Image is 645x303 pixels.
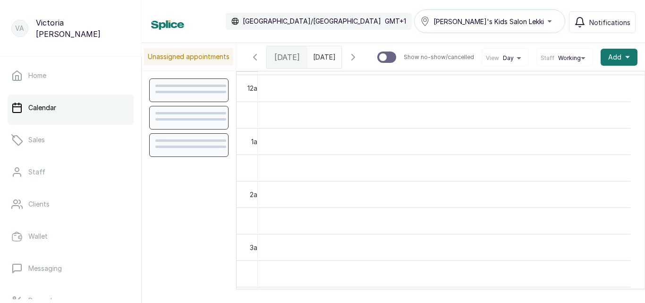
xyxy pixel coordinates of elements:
[486,54,525,62] button: ViewDay
[503,54,514,62] span: Day
[8,191,134,217] a: Clients
[8,159,134,185] a: Staff
[414,9,565,33] button: [PERSON_NAME]'s Kids Salon Lekki
[144,48,233,65] p: Unassigned appointments
[8,223,134,250] a: Wallet
[243,17,381,26] p: [GEOGRAPHIC_DATA]/[GEOGRAPHIC_DATA]
[558,54,581,62] span: Working
[433,17,544,26] span: [PERSON_NAME]'s Kids Salon Lekki
[267,46,307,68] div: [DATE]
[249,137,264,147] div: 1am
[385,17,406,26] p: GMT+1
[8,95,134,121] a: Calendar
[569,11,636,33] button: Notifications
[28,71,46,80] p: Home
[404,53,474,61] p: Show no-show/cancelled
[36,17,130,40] p: Victoria [PERSON_NAME]
[28,199,50,209] p: Clients
[28,135,45,145] p: Sales
[608,52,621,62] span: Add
[541,54,554,62] span: Staff
[8,62,134,89] a: Home
[601,49,637,66] button: Add
[248,190,264,199] div: 2am
[28,167,45,177] p: Staff
[541,54,589,62] button: StaffWorking
[15,24,24,33] p: VA
[274,52,300,63] span: [DATE]
[486,54,499,62] span: View
[589,17,630,27] span: Notifications
[246,83,264,93] div: 12am
[8,255,134,282] a: Messaging
[28,264,62,273] p: Messaging
[28,103,56,113] p: Calendar
[8,127,134,153] a: Sales
[248,242,264,252] div: 3am
[28,232,48,241] p: Wallet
